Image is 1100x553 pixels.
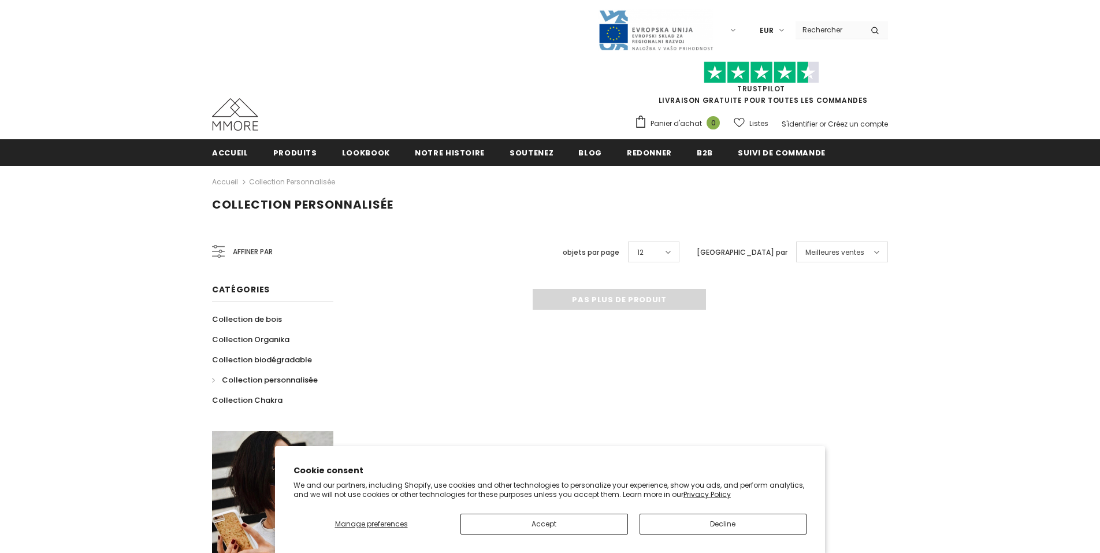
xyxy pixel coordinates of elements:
[249,177,335,187] a: Collection personnalisée
[749,118,768,129] span: Listes
[640,514,807,535] button: Decline
[598,9,713,51] img: Javni Razpis
[293,465,807,477] h2: Cookie consent
[293,481,807,499] p: We and our partners, including Shopify, use cookies and other technologies to personalize your ex...
[637,247,644,258] span: 12
[704,61,819,84] img: Faites confiance aux étoiles pilotes
[734,113,768,133] a: Listes
[342,139,390,165] a: Lookbook
[697,247,787,258] label: [GEOGRAPHIC_DATA] par
[598,25,713,35] a: Javni Razpis
[212,334,289,345] span: Collection Organika
[697,139,713,165] a: B2B
[697,147,713,158] span: B2B
[212,98,258,131] img: Cas MMORE
[293,514,449,535] button: Manage preferences
[651,118,702,129] span: Panier d'achat
[212,284,270,295] span: Catégories
[212,196,393,213] span: Collection personnalisée
[335,519,408,529] span: Manage preferences
[273,139,317,165] a: Produits
[627,139,672,165] a: Redonner
[510,139,553,165] a: soutenez
[634,66,888,105] span: LIVRAISON GRATUITE POUR TOUTES LES COMMANDES
[212,350,312,370] a: Collection biodégradable
[760,25,774,36] span: EUR
[212,390,283,410] a: Collection Chakra
[578,147,602,158] span: Blog
[212,139,248,165] a: Accueil
[212,147,248,158] span: Accueil
[510,147,553,158] span: soutenez
[627,147,672,158] span: Redonner
[342,147,390,158] span: Lookbook
[460,514,628,535] button: Accept
[819,119,826,129] span: or
[634,115,726,132] a: Panier d'achat 0
[805,247,864,258] span: Meilleures ventes
[212,329,289,350] a: Collection Organika
[737,84,785,94] a: TrustPilot
[738,139,826,165] a: Suivi de commande
[782,119,817,129] a: S'identifier
[212,309,282,329] a: Collection de bois
[683,489,731,499] a: Privacy Policy
[222,374,318,385] span: Collection personnalisée
[212,314,282,325] span: Collection de bois
[415,147,485,158] span: Notre histoire
[563,247,619,258] label: objets par page
[212,175,238,189] a: Accueil
[828,119,888,129] a: Créez un compte
[273,147,317,158] span: Produits
[578,139,602,165] a: Blog
[233,246,273,258] span: Affiner par
[738,147,826,158] span: Suivi de commande
[212,370,318,390] a: Collection personnalisée
[212,395,283,406] span: Collection Chakra
[707,116,720,129] span: 0
[415,139,485,165] a: Notre histoire
[212,354,312,365] span: Collection biodégradable
[796,21,862,38] input: Search Site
